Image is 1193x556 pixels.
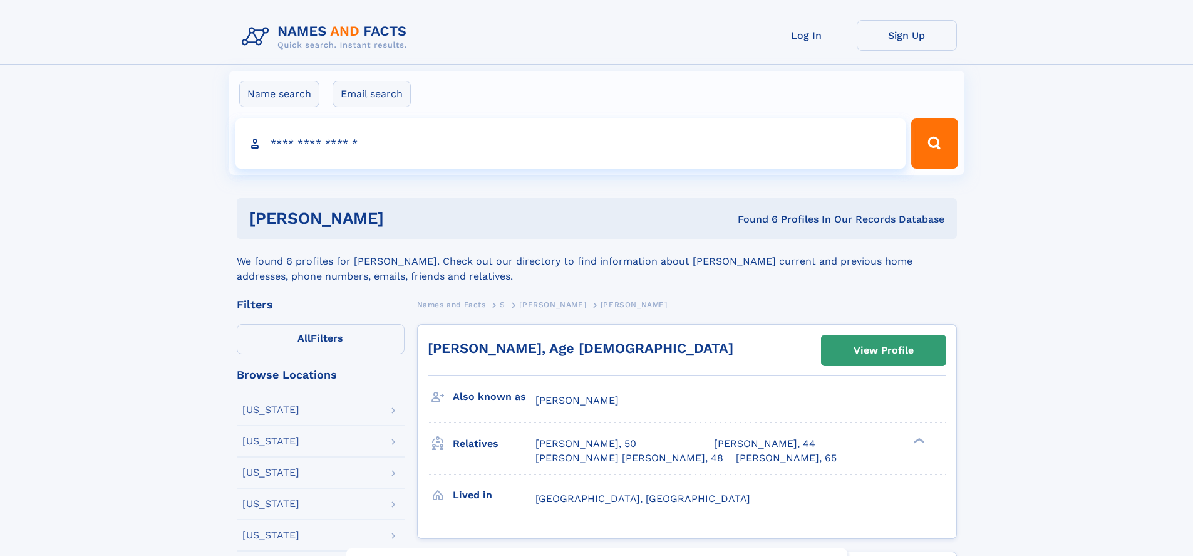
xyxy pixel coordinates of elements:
span: All [297,332,311,344]
label: Email search [333,81,411,107]
a: Names and Facts [417,296,486,312]
a: [PERSON_NAME], Age [DEMOGRAPHIC_DATA] [428,340,733,356]
a: [PERSON_NAME], 44 [714,437,815,451]
span: S [500,300,505,309]
div: ❯ [911,437,926,445]
h3: Lived in [453,485,535,506]
div: [US_STATE] [242,405,299,415]
div: Filters [237,299,405,310]
div: Browse Locations [237,369,405,380]
h1: [PERSON_NAME] [249,211,561,226]
div: Found 6 Profiles In Our Records Database [560,212,944,226]
div: [US_STATE] [242,436,299,446]
span: [PERSON_NAME] [601,300,668,309]
a: Log In [757,20,857,51]
button: Search Button [911,118,958,169]
div: [US_STATE] [242,530,299,540]
a: S [500,296,505,312]
h3: Also known as [453,386,535,407]
a: [PERSON_NAME] [PERSON_NAME], 48 [535,451,723,465]
a: [PERSON_NAME], 65 [736,451,837,465]
div: We found 6 profiles for [PERSON_NAME]. Check out our directory to find information about [PERSON_... [237,239,957,284]
span: [PERSON_NAME] [535,394,619,406]
a: [PERSON_NAME], 50 [535,437,636,451]
div: [US_STATE] [242,468,299,478]
div: View Profile [854,336,914,365]
div: [US_STATE] [242,499,299,509]
img: Logo Names and Facts [237,20,417,54]
input: search input [235,118,906,169]
label: Filters [237,324,405,354]
label: Name search [239,81,319,107]
a: Sign Up [857,20,957,51]
a: View Profile [822,335,946,365]
span: [GEOGRAPHIC_DATA], [GEOGRAPHIC_DATA] [535,493,750,505]
h3: Relatives [453,433,535,454]
a: [PERSON_NAME] [519,296,586,312]
span: [PERSON_NAME] [519,300,586,309]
